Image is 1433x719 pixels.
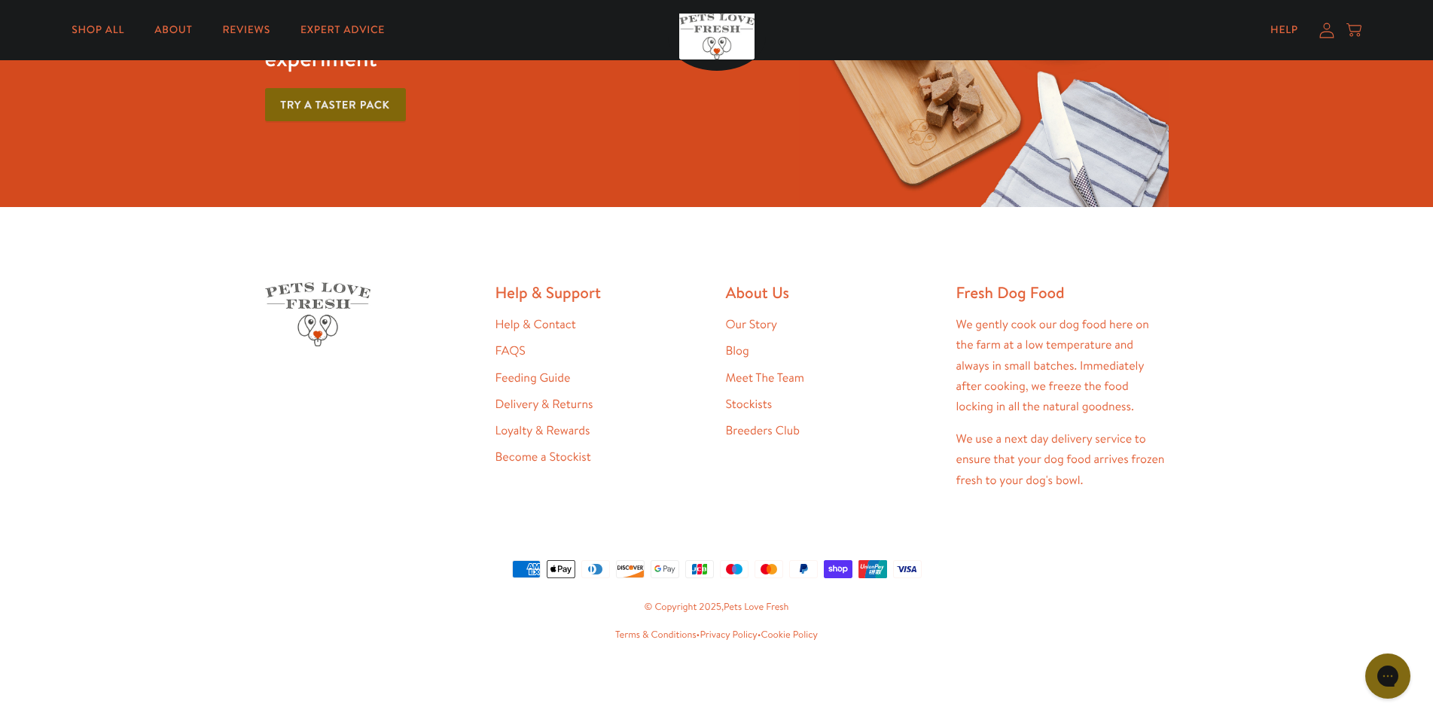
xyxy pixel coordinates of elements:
[1258,15,1310,45] a: Help
[142,15,204,45] a: About
[679,14,755,59] img: Pets Love Fresh
[726,282,938,303] h2: About Us
[726,316,778,333] a: Our Story
[615,628,697,641] a: Terms & Conditions
[761,628,818,641] a: Cookie Policy
[265,88,406,122] a: Try a taster pack
[288,15,397,45] a: Expert Advice
[265,14,635,73] h3: Dog food that isn't a chemistry experiment
[265,282,370,346] img: Pets Love Fresh
[210,15,282,45] a: Reviews
[726,396,773,413] a: Stockists
[726,422,800,439] a: Breeders Club
[495,343,526,359] a: FAQS
[495,282,708,303] h2: Help & Support
[495,316,576,333] a: Help & Contact
[956,429,1169,491] p: We use a next day delivery service to ensure that your dog food arrives frozen fresh to your dog'...
[1358,648,1418,704] iframe: Gorgias live chat messenger
[59,15,136,45] a: Shop All
[495,370,571,386] a: Feeding Guide
[495,422,590,439] a: Loyalty & Rewards
[726,343,749,359] a: Blog
[726,370,804,386] a: Meet The Team
[956,315,1169,417] p: We gently cook our dog food here on the farm at a low temperature and always in small batches. Im...
[495,449,591,465] a: Become a Stockist
[700,628,757,641] a: Privacy Policy
[956,282,1169,303] h2: Fresh Dog Food
[495,396,593,413] a: Delivery & Returns
[265,599,1169,616] small: © Copyright 2025,
[265,627,1169,644] small: • •
[724,600,788,614] a: Pets Love Fresh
